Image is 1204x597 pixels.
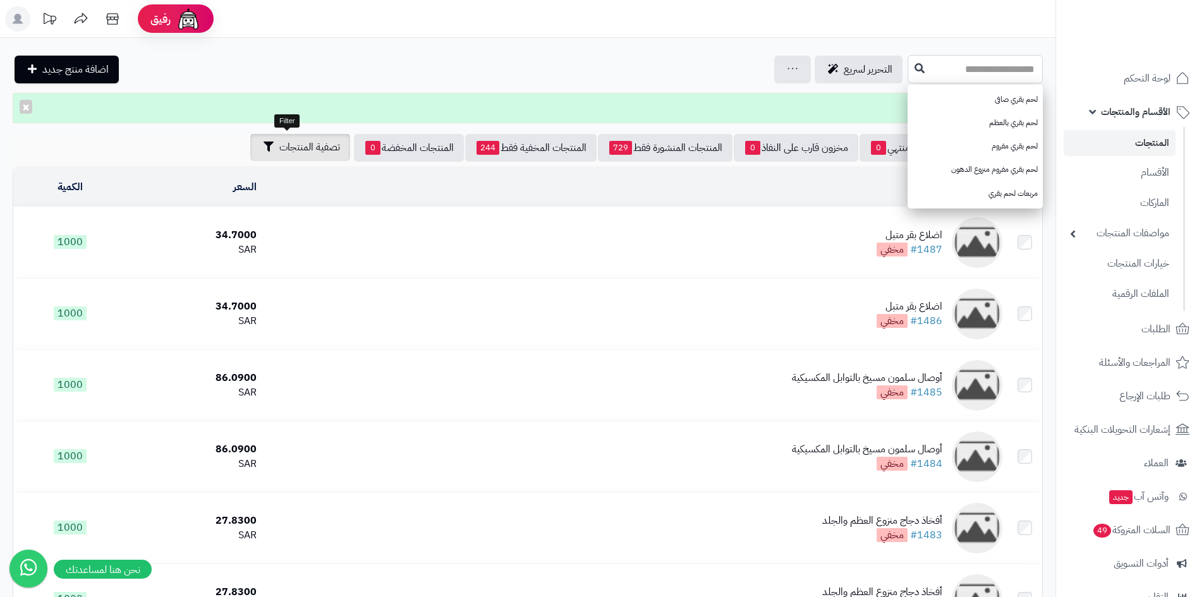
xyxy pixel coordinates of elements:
[908,135,1043,158] a: لحم بقري مفروم
[1108,488,1169,505] span: وآتس آب
[131,514,256,528] div: 27.8300
[1114,555,1169,572] span: أدوات التسويق
[20,100,32,114] button: ×
[952,289,1002,339] img: اضلاع بقر متبل
[877,299,942,314] div: اضلاع بقر متبل
[844,62,892,77] span: التحرير لسريع
[860,134,949,162] a: مخزون منتهي0
[365,141,380,155] span: 0
[176,6,201,32] img: ai-face.png
[54,521,87,534] span: 1000
[42,62,109,77] span: اضافة منتج جديد
[54,378,87,392] span: 1000
[877,528,908,542] span: مخفي
[910,528,942,543] a: #1483
[745,141,760,155] span: 0
[54,306,87,320] span: 1000
[274,114,300,128] div: Filter
[1064,220,1176,247] a: مواصفات المنتجات
[1064,250,1176,277] a: خيارات المنتجات
[58,179,83,195] a: الكمية
[1064,515,1196,545] a: السلات المتروكة49
[250,133,350,161] button: تصفية المنتجات
[877,385,908,399] span: مخفي
[734,134,858,162] a: مخزون قارب على النفاذ0
[908,158,1043,181] a: لحم بقري مفروم منزوع الدهون
[33,6,65,35] a: تحديثات المنصة
[131,228,256,243] div: 34.7000
[1101,103,1171,121] span: الأقسام والمنتجات
[1119,387,1171,405] span: طلبات الإرجاع
[598,134,733,162] a: المنتجات المنشورة فقط729
[952,431,1002,482] img: أوصال سلمون مسيخ بالتوابل المكسيكية
[952,217,1002,268] img: اضلاع بقر متبل
[1093,524,1111,538] span: 49
[877,243,908,256] span: مخفي
[792,371,942,385] div: أوصال سلمون مسيخ بالتوابل المكسيكية
[815,56,903,83] a: التحرير لسريع
[1074,421,1171,438] span: إشعارات التحويلات البنكية
[908,88,1043,111] a: لحم بقري صافى
[908,182,1043,205] a: مربعات لحم بقري
[1144,454,1169,472] span: العملاء
[279,140,340,155] span: تصفية المنتجات
[822,514,942,528] div: أفخاذ دجاج منزوع العظم والجلد
[1099,354,1171,371] span: المراجعات والأسئلة
[1064,481,1196,512] a: وآتس آبجديد
[354,134,464,162] a: المنتجات المخفضة0
[1064,548,1196,579] a: أدوات التسويق
[1092,521,1171,539] span: السلات المتروكة
[1064,159,1176,186] a: الأقسام
[131,371,256,385] div: 86.0900
[1064,381,1196,411] a: طلبات الإرجاع
[54,449,87,463] span: 1000
[131,457,256,471] div: SAR
[1064,63,1196,93] a: لوحة التحكم
[131,528,256,543] div: SAR
[877,228,942,243] div: اضلاع بقر متبل
[131,442,256,457] div: 86.0900
[910,242,942,257] a: #1487
[131,299,256,314] div: 34.7000
[1064,280,1176,308] a: الملفات الرقمية
[233,179,257,195] a: السعر
[131,243,256,257] div: SAR
[877,314,908,328] span: مخفي
[792,442,942,457] div: أوصال سلمون مسيخ بالتوابل المكسيكية
[910,313,942,329] a: #1486
[15,56,119,83] a: اضافة منتج جديد
[1064,347,1196,378] a: المراجعات والأسئلة
[131,314,256,329] div: SAR
[1141,320,1171,338] span: الطلبات
[1064,448,1196,478] a: العملاء
[13,93,1043,123] div: تم التعديل!
[877,457,908,471] span: مخفي
[910,385,942,400] a: #1485
[1109,490,1133,504] span: جديد
[609,141,632,155] span: 729
[910,456,942,471] a: #1484
[1064,314,1196,344] a: الطلبات
[131,385,256,400] div: SAR
[477,141,499,155] span: 244
[952,503,1002,553] img: أفخاذ دجاج منزوع العظم والجلد
[952,360,1002,411] img: أوصال سلمون مسيخ بالتوابل المكسيكية
[1064,414,1196,445] a: إشعارات التحويلات البنكية
[871,141,886,155] span: 0
[908,111,1043,135] a: لحم بقري بالعظم
[150,11,171,27] span: رفيق
[1124,69,1171,87] span: لوحة التحكم
[465,134,597,162] a: المنتجات المخفية فقط244
[54,235,87,249] span: 1000
[1064,190,1176,217] a: الماركات
[1064,130,1176,156] a: المنتجات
